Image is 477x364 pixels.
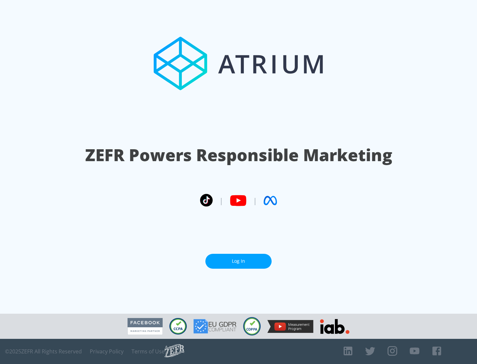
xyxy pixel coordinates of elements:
img: CCPA Compliant [169,318,187,335]
h1: ZEFR Powers Responsible Marketing [85,144,392,166]
a: Log In [205,254,272,269]
a: Terms of Use [132,348,165,355]
img: GDPR Compliant [193,319,237,334]
img: IAB [320,319,349,334]
span: | [253,196,257,205]
img: Facebook Marketing Partner [128,318,163,335]
img: YouTube Measurement Program [267,320,313,333]
a: Privacy Policy [90,348,124,355]
span: | [219,196,223,205]
span: © 2025 ZEFR All Rights Reserved [5,348,82,355]
img: COPPA Compliant [243,317,261,336]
